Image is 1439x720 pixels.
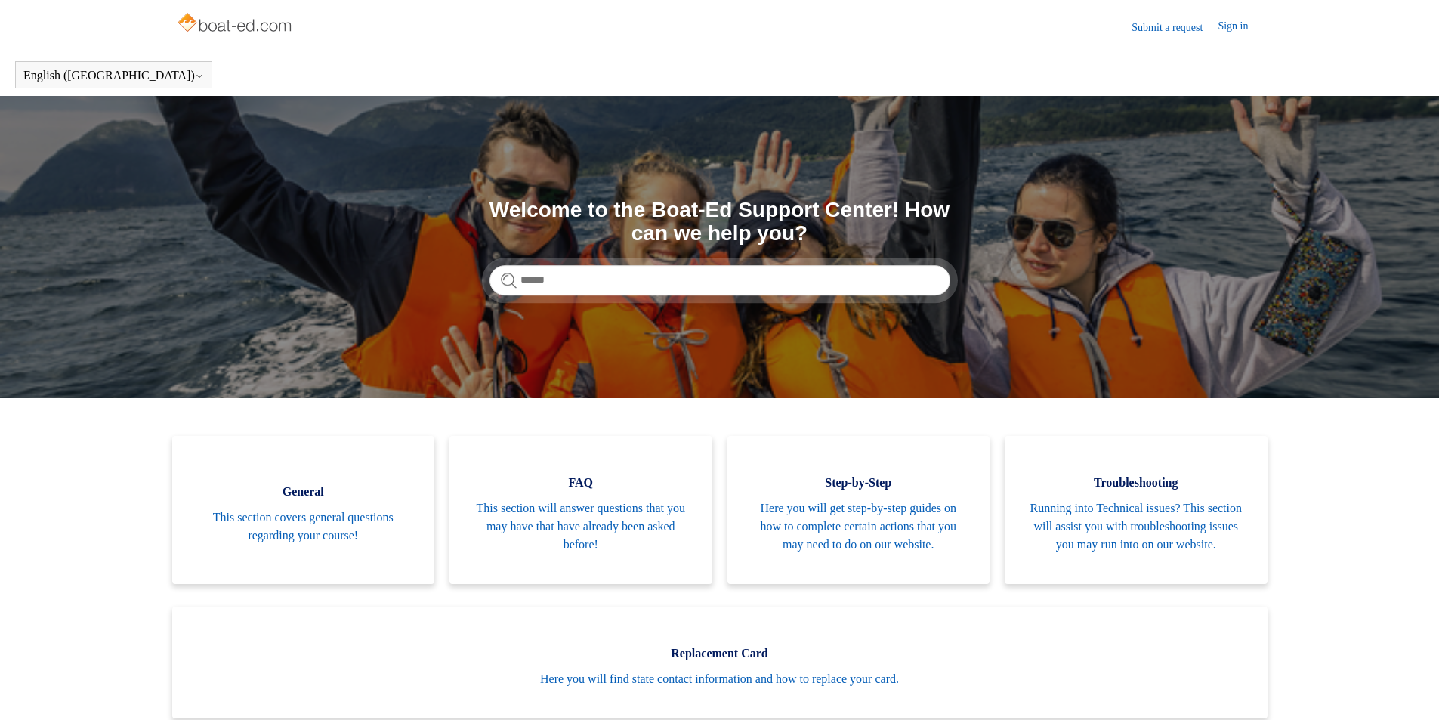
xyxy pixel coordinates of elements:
span: Step-by-Step [750,474,968,492]
span: This section will answer questions that you may have that have already been asked before! [472,499,690,554]
span: This section covers general questions regarding your course! [195,508,412,545]
span: FAQ [472,474,690,492]
a: FAQ This section will answer questions that you may have that have already been asked before! [449,436,712,584]
span: Here you will get step-by-step guides on how to complete certain actions that you may need to do ... [750,499,968,554]
a: Replacement Card Here you will find state contact information and how to replace your card. [172,607,1268,718]
h1: Welcome to the Boat-Ed Support Center! How can we help you? [489,199,950,246]
a: General This section covers general questions regarding your course! [172,436,435,584]
span: Replacement Card [195,644,1245,663]
input: Search [489,265,950,295]
span: Troubleshooting [1027,474,1245,492]
span: General [195,483,412,501]
span: Running into Technical issues? This section will assist you with troubleshooting issues you may r... [1027,499,1245,554]
span: Here you will find state contact information and how to replace your card. [195,670,1245,688]
a: Troubleshooting Running into Technical issues? This section will assist you with troubleshooting ... [1005,436,1268,584]
div: Live chat [1388,669,1428,709]
a: Submit a request [1132,20,1218,36]
button: English ([GEOGRAPHIC_DATA]) [23,69,204,82]
img: Boat-Ed Help Center home page [176,9,296,39]
a: Step-by-Step Here you will get step-by-step guides on how to complete certain actions that you ma... [727,436,990,584]
a: Sign in [1218,18,1263,36]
